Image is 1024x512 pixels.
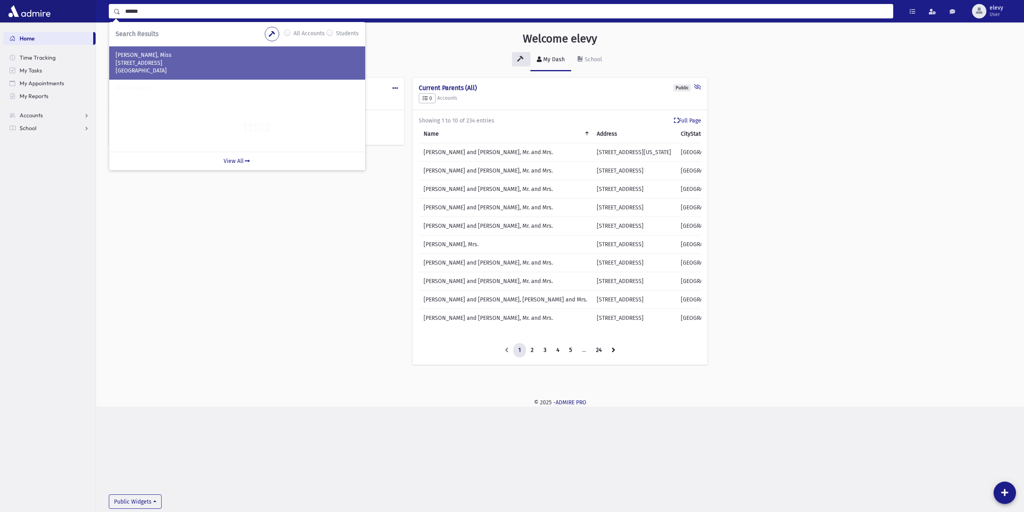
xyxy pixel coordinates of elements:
[109,152,365,170] a: View All
[116,59,359,67] p: [STREET_ADDRESS]
[674,116,701,125] a: Full Page
[20,92,48,100] span: My Reports
[592,162,676,180] td: [STREET_ADDRESS]
[419,143,592,162] td: [PERSON_NAME] and [PERSON_NAME], Mr. and Mrs.
[20,112,43,119] span: Accounts
[592,143,676,162] td: [STREET_ADDRESS][US_STATE]
[526,343,539,357] a: 2
[419,125,592,143] th: Name
[116,30,158,38] span: Search Results
[20,124,36,132] span: School
[419,217,592,235] td: [PERSON_NAME] and [PERSON_NAME], Mr. and Mrs.
[116,51,359,59] p: [PERSON_NAME], Miss
[571,49,608,71] a: School
[676,199,737,217] td: [GEOGRAPHIC_DATA]
[676,309,737,327] td: [GEOGRAPHIC_DATA]
[419,116,702,125] div: Showing 1 to 10 of 234 entries
[20,35,35,42] span: Home
[419,199,592,217] td: [PERSON_NAME] and [PERSON_NAME], Mr. and Mrs.
[676,291,737,309] td: [GEOGRAPHIC_DATA]
[20,80,64,87] span: My Appointments
[673,84,691,92] div: Public
[538,343,552,357] a: 3
[676,180,737,199] td: [GEOGRAPHIC_DATA]
[336,29,359,39] label: Students
[542,56,565,63] div: My Dash
[592,309,676,327] td: [STREET_ADDRESS]
[3,51,96,64] a: Time Tracking
[419,254,592,272] td: [PERSON_NAME] and [PERSON_NAME], Mr. and Mrs.
[419,162,592,180] td: [PERSON_NAME] and [PERSON_NAME], Mr. and Mrs.
[676,235,737,254] td: [GEOGRAPHIC_DATA]
[419,93,702,104] h5: Accounts
[109,494,162,509] button: Public Widgets
[419,180,592,199] td: [PERSON_NAME] and [PERSON_NAME], Mr. and Mrs.
[422,95,432,101] span: 0
[676,217,737,235] td: [GEOGRAPHIC_DATA]
[676,254,737,272] td: [GEOGRAPHIC_DATA]
[3,109,96,122] a: Accounts
[990,11,1003,18] span: User
[3,122,96,135] a: School
[676,162,737,180] td: [GEOGRAPHIC_DATA]
[3,77,96,90] a: My Appointments
[591,343,607,357] a: 24
[20,54,56,61] span: Time Tracking
[592,272,676,291] td: [STREET_ADDRESS]
[419,93,436,104] button: 0
[419,291,592,309] td: [PERSON_NAME] and [PERSON_NAME], [PERSON_NAME] and Mrs.
[556,399,586,406] a: ADMIRE PRO
[523,32,597,46] h3: Welcome elevy
[592,217,676,235] td: [STREET_ADDRESS]
[294,29,325,39] label: All Accounts
[530,49,571,71] a: My Dash
[3,32,93,45] a: Home
[116,67,359,75] p: [GEOGRAPHIC_DATA]
[419,272,592,291] td: [PERSON_NAME] and [PERSON_NAME], Mr. and Mrs.
[583,56,602,63] div: School
[564,343,577,357] a: 5
[419,235,592,254] td: [PERSON_NAME], Mrs.
[676,125,737,143] th: CityStateZip
[6,3,52,19] img: AdmirePro
[551,343,564,357] a: 4
[109,398,1011,407] div: © 2025 -
[592,125,676,143] th: Address
[20,67,42,74] span: My Tasks
[419,84,702,92] h4: Current Parents (All)
[676,143,737,162] td: [GEOGRAPHIC_DATA]
[990,5,1003,11] span: elevy
[3,90,96,102] a: My Reports
[419,309,592,327] td: [PERSON_NAME] and [PERSON_NAME], Mr. and Mrs.
[592,254,676,272] td: [STREET_ADDRESS]
[592,199,676,217] td: [STREET_ADDRESS]
[676,272,737,291] td: [GEOGRAPHIC_DATA]
[513,343,526,357] a: 1
[592,291,676,309] td: [STREET_ADDRESS]
[592,180,676,199] td: [STREET_ADDRESS]
[3,64,96,77] a: My Tasks
[592,235,676,254] td: [STREET_ADDRESS]
[120,4,893,18] input: Search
